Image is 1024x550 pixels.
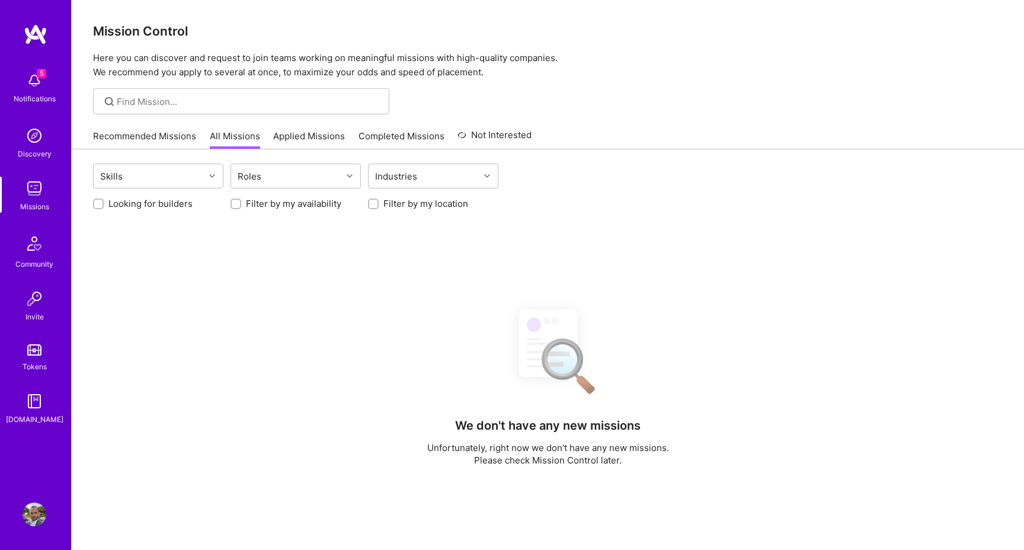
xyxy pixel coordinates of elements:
label: Filter by my location [383,197,468,210]
a: All Missions [210,130,260,149]
div: Community [15,258,53,270]
img: User Avatar [23,503,46,526]
div: Skills [97,168,126,185]
img: logo [24,24,47,45]
i: icon Chevron [484,173,490,179]
img: No Results [498,299,599,402]
i: icon Chevron [347,173,353,179]
label: Looking for builders [108,197,193,210]
div: Roles [235,168,264,185]
img: teamwork [23,177,46,200]
p: Here you can discover and request to join teams working on meaningful missions with high-quality ... [93,51,1003,79]
div: Invite [25,311,44,323]
p: Please check Mission Control later. [427,454,669,466]
input: Find Mission... [117,95,380,108]
img: Community [20,229,49,258]
a: Completed Missions [359,130,444,149]
span: 5 [37,69,46,78]
label: Filter by my availability [246,197,341,210]
img: tokens [27,344,41,356]
div: Notifications [14,92,56,105]
a: Applied Missions [273,130,345,149]
i: icon SearchGrey [103,95,116,108]
img: discovery [23,124,46,148]
i: icon Chevron [209,173,215,179]
div: Tokens [23,360,47,373]
a: Not Interested [457,128,532,149]
div: [DOMAIN_NAME] [6,413,63,426]
h3: Mission Control [93,24,1003,39]
img: guide book [23,389,46,413]
div: Discovery [18,148,52,160]
img: bell [23,69,46,92]
div: Industries [372,168,420,185]
div: Missions [20,200,49,213]
p: Unfortunately, right now we don't have any new missions. [427,442,669,454]
a: Recommended Missions [93,130,196,149]
img: Invite [23,287,46,311]
h4: We don't have any new missions [455,418,641,433]
a: User Avatar [20,503,49,526]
